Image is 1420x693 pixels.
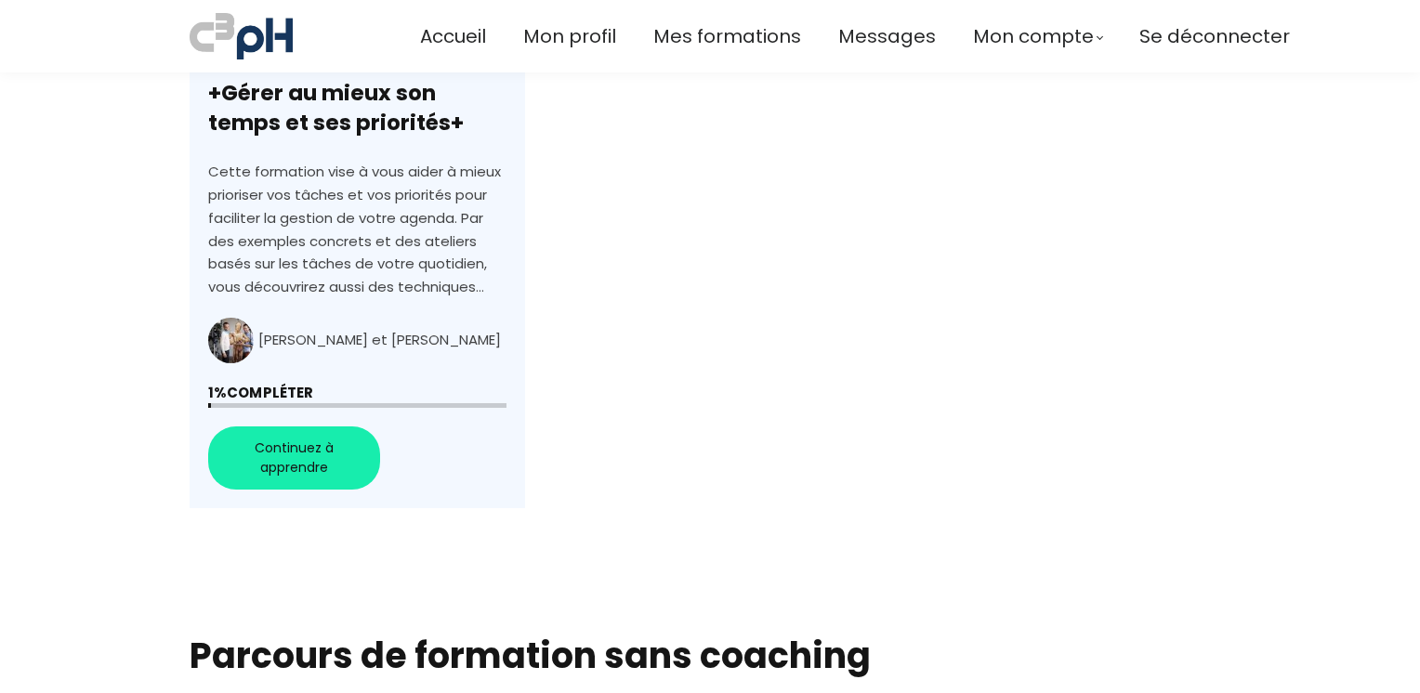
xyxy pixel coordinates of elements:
a: Mon profil [523,21,616,52]
a: Mes formations [653,21,801,52]
a: Se déconnecter [1139,21,1290,52]
span: Mon compte [973,21,1094,52]
a: Messages [838,21,936,52]
a: Accueil [420,21,486,52]
img: a70bc7685e0efc0bd0b04b3506828469.jpeg [190,9,293,63]
h1: Parcours de formation sans coaching [190,634,1230,678]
